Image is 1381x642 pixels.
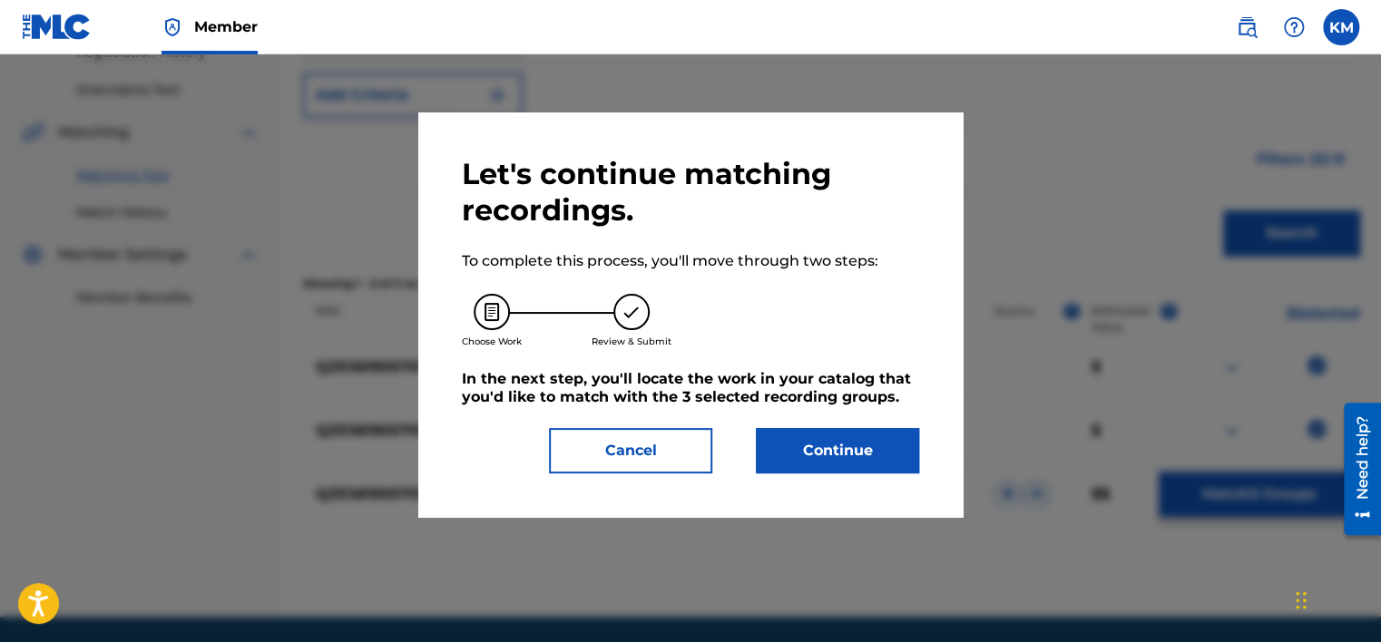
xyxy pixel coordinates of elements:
iframe: Chat Widget [1290,555,1381,642]
img: search [1236,16,1258,38]
p: Review & Submit [592,335,671,348]
h2: Let's continue matching recordings. [462,156,919,229]
p: Choose Work [462,335,522,348]
img: 26af456c4569493f7445.svg [474,294,510,330]
button: Continue [756,428,919,473]
img: Top Rightsholder [162,16,183,38]
img: 173f8e8b57e69610e344.svg [613,294,650,330]
iframe: Resource Center [1330,396,1381,542]
img: help [1283,16,1305,38]
div: Help [1276,9,1312,45]
a: Public Search [1229,9,1265,45]
span: Member [194,16,258,37]
p: To complete this process, you'll move through two steps: [462,250,919,272]
div: User Menu [1323,9,1359,45]
button: Cancel [549,428,712,473]
img: MLC Logo [22,14,92,40]
h5: In the next step, you'll locate the work in your catalog that you'd like to match with the 3 sele... [462,370,919,406]
div: Drag [1296,573,1307,627]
